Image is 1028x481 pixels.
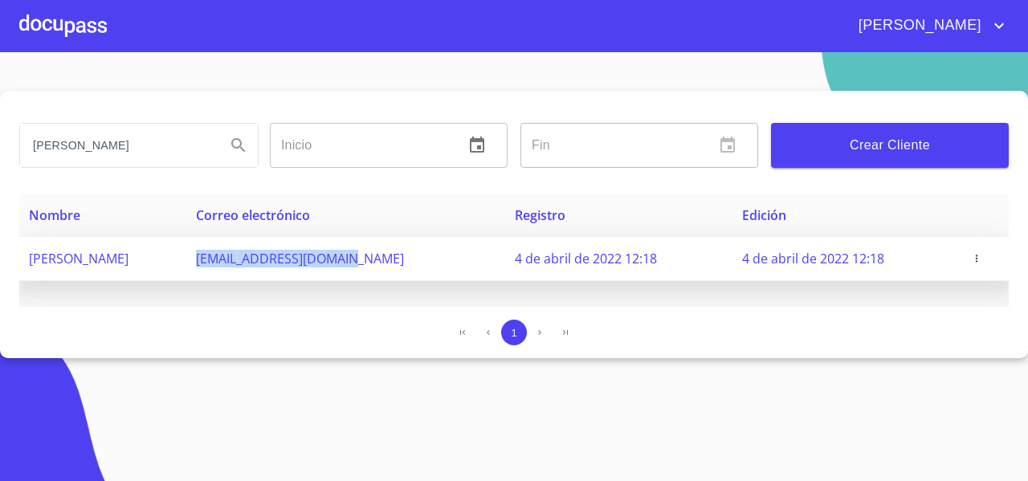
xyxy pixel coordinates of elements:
[515,250,657,267] span: 4 de abril de 2022 12:18
[196,206,310,224] span: Correo electrónico
[196,250,404,267] span: [EMAIL_ADDRESS][DOMAIN_NAME]
[742,250,884,267] span: 4 de abril de 2022 12:18
[20,124,213,167] input: search
[29,206,80,224] span: Nombre
[511,327,516,339] span: 1
[219,126,258,165] button: Search
[29,250,128,267] span: [PERSON_NAME]
[846,13,1009,39] button: account of current user
[771,123,1009,168] button: Crear Cliente
[846,13,989,39] span: [PERSON_NAME]
[515,206,565,224] span: Registro
[784,134,996,157] span: Crear Cliente
[742,206,786,224] span: Edición
[501,320,527,345] button: 1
